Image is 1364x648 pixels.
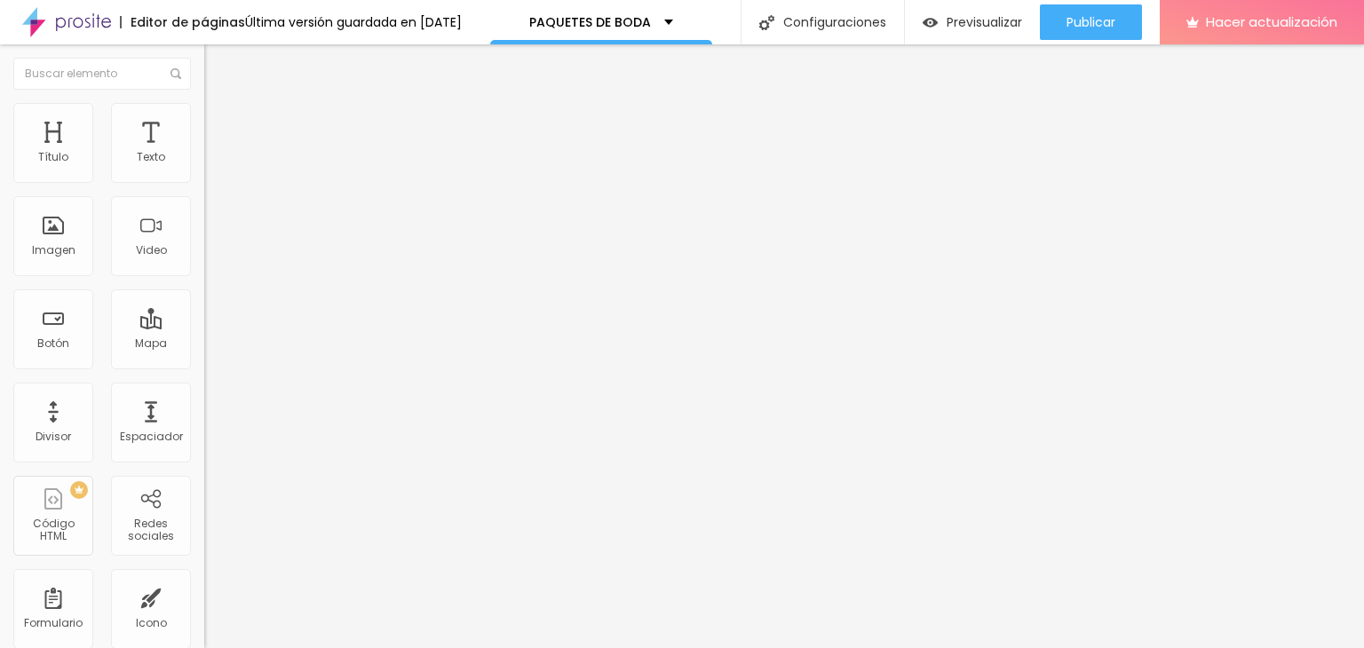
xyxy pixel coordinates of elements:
[33,516,75,543] font: Código HTML
[135,336,167,351] font: Mapa
[204,44,1364,648] iframe: Editor
[1067,13,1115,31] font: Publicar
[905,4,1040,40] button: Previsualizar
[13,58,191,90] input: Buscar elemento
[1040,4,1142,40] button: Publicar
[923,15,938,30] img: view-1.svg
[131,13,245,31] font: Editor de páginas
[136,615,167,630] font: Icono
[32,242,75,257] font: Imagen
[170,68,181,79] img: Icono
[38,149,68,164] font: Título
[137,149,165,164] font: Texto
[947,13,1022,31] font: Previsualizar
[36,429,71,444] font: Divisor
[37,336,69,351] font: Botón
[1206,12,1337,31] font: Hacer actualización
[529,13,651,31] font: PAQUETES DE BODA
[24,615,83,630] font: Formulario
[120,429,183,444] font: Espaciador
[783,13,886,31] font: Configuraciones
[136,242,167,257] font: Video
[759,15,774,30] img: Icono
[245,13,462,31] font: Última versión guardada en [DATE]
[128,516,174,543] font: Redes sociales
